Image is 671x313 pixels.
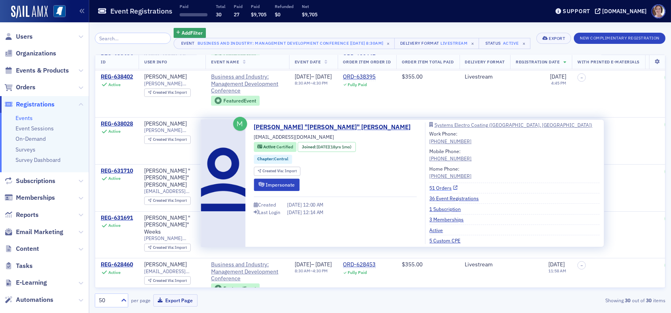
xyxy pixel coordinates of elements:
[16,125,54,132] a: Event Sessions
[440,39,468,47] div: Livestream
[16,83,35,92] span: Orders
[53,5,66,18] img: SailAMX
[153,138,187,142] div: Import
[131,297,151,304] label: per page
[313,80,328,86] time: 4:30 PM
[153,198,175,203] span: Created Via :
[48,5,66,19] a: View Homepage
[259,210,281,215] div: Last Login
[110,6,172,16] h1: Event Registrations
[153,278,175,283] span: Created Via :
[430,148,472,162] div: Mobile Phone:
[144,244,191,252] div: Created Via: Import
[101,120,133,128] div: REG-638028
[402,73,423,80] span: $355.00
[108,176,121,181] div: Active
[485,41,501,46] div: Status
[394,38,479,49] button: Delivery FormatLivestream×
[16,135,46,142] a: On-Demand
[153,199,187,203] div: Import
[16,146,35,153] a: Surveys
[430,122,600,127] a: Systems Electro Coating ([GEOGRAPHIC_DATA], [GEOGRAPHIC_DATA])
[16,295,53,304] span: Automations
[516,59,559,65] span: Registration Date
[288,209,303,215] span: [DATE]
[563,8,590,15] div: Support
[101,73,133,81] div: REG-638402
[108,223,121,228] div: Active
[298,142,356,152] div: Joined: 2007-07-01 00:00:00
[430,172,472,179] a: [PHONE_NUMBER]
[343,73,376,81] a: ORD-638395
[302,144,317,150] span: Joined :
[4,278,47,287] a: E-Learning
[602,8,647,15] div: [DOMAIN_NAME]
[465,261,505,268] div: Livestream
[180,41,196,46] div: Event
[11,6,48,18] a: SailAMX
[295,261,332,268] div: –
[581,75,583,80] span: –
[430,184,458,191] a: 51 Orders
[313,268,328,274] time: 4:30 PM
[4,32,33,41] a: Users
[254,155,292,164] div: Chapter:
[469,40,476,47] span: ×
[211,261,284,282] a: Business and Industry: Management Development Conference
[153,137,175,142] span: Created Via :
[548,261,565,268] span: [DATE]
[108,129,121,134] div: Active
[211,73,284,94] span: Business and Industry: Management Development Conference
[144,167,200,189] a: [PERSON_NAME] "[PERSON_NAME]" [PERSON_NAME]
[101,215,133,222] div: REG-631691
[153,279,187,283] div: Import
[581,263,583,268] span: –
[430,138,472,145] a: [PHONE_NUMBER]
[4,193,55,202] a: Memberships
[211,283,260,293] div: Featured Event
[434,123,593,127] div: Systems Electro Coating ([GEOGRAPHIC_DATA], [GEOGRAPHIC_DATA])
[254,179,300,191] button: Impersonate
[430,226,449,234] a: Active
[303,202,324,208] span: 12:00 AM
[276,144,293,150] span: Certified
[16,228,63,236] span: Email Marketing
[144,235,200,241] span: [PERSON_NAME][EMAIL_ADDRESS][DOMAIN_NAME]
[503,41,519,46] div: Active
[144,89,191,97] div: Created Via: Import
[316,261,332,268] span: [DATE]
[465,73,505,81] div: Livestream
[16,262,33,270] span: Tasks
[4,100,55,109] a: Registrations
[101,261,133,268] a: REG-628460
[343,261,376,268] a: ORD-628453
[402,261,423,268] span: $355.00
[153,90,175,95] span: Created Via :
[316,73,332,80] span: [DATE]
[317,144,329,150] span: [DATE]
[385,40,392,47] span: ×
[4,66,69,75] a: Events & Products
[4,262,33,270] a: Tasks
[174,28,206,38] button: AddFilter
[4,228,63,236] a: Email Marketing
[262,168,285,173] span: Created Via :
[257,144,293,150] a: Active Certified
[101,59,106,65] span: ID
[251,4,266,9] p: Paid
[548,268,566,274] time: 11:58 AM
[574,33,665,44] button: New Complimentary Registration
[234,4,243,9] p: Paid
[295,81,332,86] div: –
[211,59,239,65] span: Event Name
[430,165,472,180] div: Home Phone:
[295,59,321,65] span: Event Date
[4,83,35,92] a: Orders
[257,156,274,161] span: Chapter :
[198,39,383,47] div: Business and Industry: Management Development Conference [[DATE] 8:30am]
[16,156,61,163] a: Survey Dashboard
[577,59,640,65] span: With Printed E-Materials
[153,294,198,307] button: Export Page
[180,4,207,9] p: Paid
